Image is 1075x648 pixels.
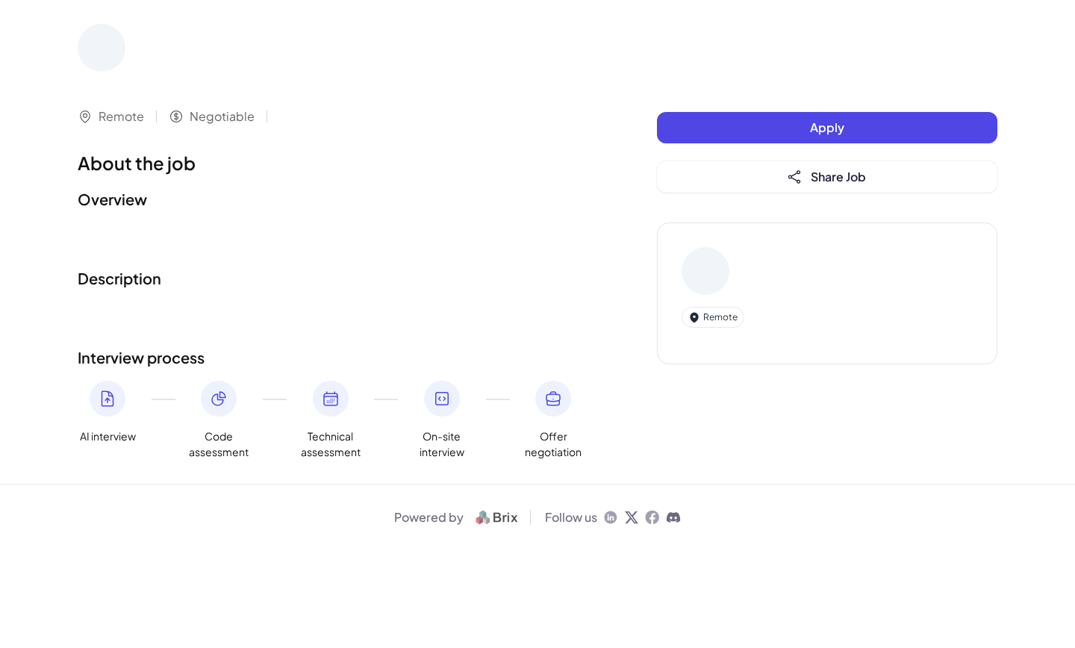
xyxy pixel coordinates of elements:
img: logo [470,508,524,526]
h2: Interview process [78,346,597,369]
span: Follow us [545,508,597,526]
span: Negotiable [190,108,255,125]
span: Offer negotiation [523,429,583,460]
span: Share Job [811,169,866,184]
h2: Description [78,267,597,290]
h2: Overview [78,188,597,211]
button: Share Job [657,161,997,193]
span: Code assessment [189,429,249,460]
span: On-site interview [412,429,472,460]
span: Apply [810,119,844,135]
span: AI interview [80,429,136,444]
button: Apply [657,112,997,143]
h1: About the job [78,149,597,176]
span: Powered by [394,508,464,526]
div: Remote [682,307,744,328]
span: Technical assessment [301,429,361,460]
span: Remote [99,108,144,125]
